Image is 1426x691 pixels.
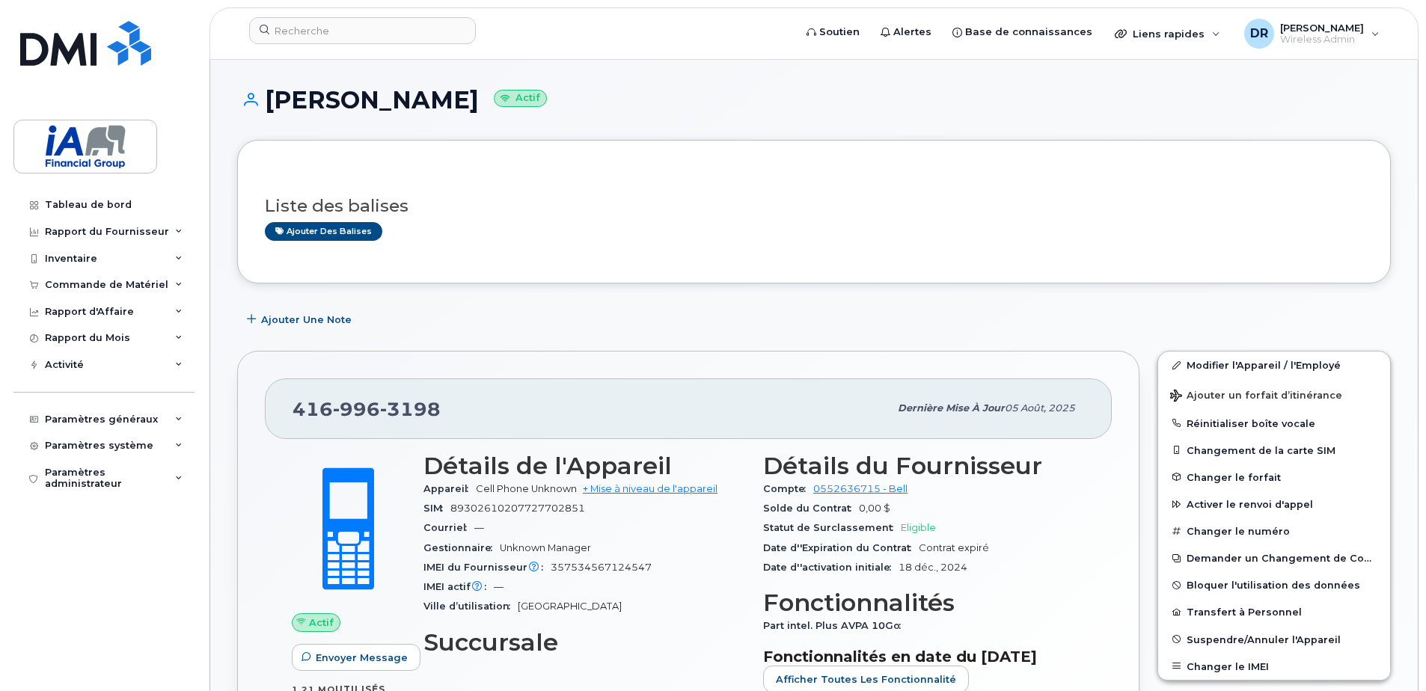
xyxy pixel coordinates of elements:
[1158,410,1390,437] button: Réinitialiser boîte vocale
[423,452,745,479] h3: Détails de l'Appareil
[423,503,450,514] span: SIM
[423,522,474,533] span: Courriel
[265,222,382,241] a: Ajouter des balises
[763,589,1085,616] h3: Fonctionnalités
[494,90,547,107] small: Actif
[1158,437,1390,464] button: Changement de la carte SIM
[423,601,518,612] span: Ville d’utilisation
[1158,653,1390,680] button: Changer le IMEI
[316,651,408,665] span: Envoyer Message
[776,672,956,687] span: Afficher Toutes les Fonctionnalité
[500,542,591,553] span: Unknown Manager
[423,581,494,592] span: IMEI actif
[474,522,484,533] span: —
[1170,390,1342,404] span: Ajouter un forfait d’itinérance
[813,483,908,494] a: 0552636715 - Bell
[763,503,859,514] span: Solde du Contrat
[919,542,989,553] span: Contrat expiré
[898,402,1005,414] span: Dernière mise à jour
[237,306,364,333] button: Ajouter une Note
[1158,626,1390,653] button: Suspendre/Annuler l'Appareil
[1158,491,1390,518] button: Activer le renvoi d'appel
[309,615,334,630] span: Actif
[859,503,890,514] span: 0,00 $
[1158,598,1390,625] button: Transfert à Personnel
[423,483,476,494] span: Appareil
[763,542,919,553] span: Date d''Expiration du Contrat
[763,620,908,631] span: Part intel. Plus AVPA 10Go
[333,398,380,420] span: 996
[899,562,967,573] span: 18 déc., 2024
[1158,518,1390,544] button: Changer le numéro
[380,398,441,420] span: 3198
[1158,571,1390,598] button: Bloquer l'utilisation des données
[265,197,1363,215] h3: Liste des balises
[518,601,622,612] span: [GEOGRAPHIC_DATA]
[423,562,551,573] span: IMEI du Fournisseur
[261,313,352,327] span: Ajouter une Note
[293,398,441,420] span: 416
[763,483,813,494] span: Compte
[583,483,717,494] a: + Mise à niveau de l'appareil
[1005,402,1075,414] span: 05 août, 2025
[1187,471,1281,482] span: Changer le forfait
[423,542,500,553] span: Gestionnaire
[763,648,1085,666] h3: Fonctionnalités en date du [DATE]
[763,452,1085,479] h3: Détails du Fournisseur
[763,522,901,533] span: Statut de Surclassement
[450,503,585,514] span: 89302610207727702851
[476,483,577,494] span: Cell Phone Unknown
[1158,464,1390,491] button: Changer le forfait
[1158,379,1390,410] button: Ajouter un forfait d’itinérance
[763,562,899,573] span: Date d''activation initiale
[1187,633,1341,645] span: Suspendre/Annuler l'Appareil
[901,522,936,533] span: Eligible
[237,87,1391,113] h1: [PERSON_NAME]
[1187,499,1313,510] span: Activer le renvoi d'appel
[551,562,652,573] span: 357534567124547
[1158,544,1390,571] button: Demander un Changement de Compte
[423,629,745,656] h3: Succursale
[292,644,420,671] button: Envoyer Message
[1158,351,1390,378] a: Modifier l'Appareil / l'Employé
[494,581,504,592] span: —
